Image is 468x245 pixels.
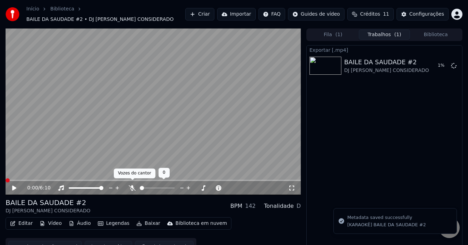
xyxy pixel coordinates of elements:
[114,169,155,178] div: Vozes do cantor
[26,6,185,23] nav: breadcrumb
[360,11,380,18] span: Créditos
[307,46,462,54] div: Exportar [.mp4]
[37,219,65,228] button: Vídeo
[27,185,38,191] span: 0:00
[66,219,94,228] button: Áudio
[344,57,429,67] div: BAILE DA SAUDADE #2
[26,16,173,23] span: BAILE DA SAUDADE #2 • DJ [PERSON_NAME] CONSIDERADO
[6,198,91,207] div: BAILE DA SAUDADE #2
[359,30,410,40] button: Trabalhos
[6,207,91,214] div: DJ [PERSON_NAME] CONSIDERADO
[40,185,51,191] span: 6:10
[394,31,401,38] span: ( 1 )
[7,219,35,228] button: Editar
[176,220,227,227] div: Biblioteca em nuvem
[344,67,429,74] div: DJ [PERSON_NAME] CONSIDERADO
[264,202,294,210] div: Tonalidade
[335,31,342,38] span: ( 1 )
[95,219,132,228] button: Legendas
[134,219,163,228] button: Baixar
[410,30,461,40] button: Biblioteca
[159,168,170,178] div: 0
[26,6,39,13] a: Início
[185,8,214,21] button: Criar
[230,202,242,210] div: BPM
[397,8,449,21] button: Configurações
[217,8,256,21] button: Importar
[307,30,359,40] button: Fila
[258,8,285,21] button: FAQ
[50,6,74,13] a: Biblioteca
[297,202,301,210] div: D
[288,8,344,21] button: Guides de vídeo
[383,11,389,18] span: 11
[347,222,426,228] div: [KARAOKÊ] BAILE DA SAUDADE #2
[347,214,426,221] div: Metadata saved successfully
[27,185,44,191] div: /
[409,11,444,18] div: Configurações
[245,202,256,210] div: 142
[347,8,394,21] button: Créditos11
[6,7,19,21] img: youka
[438,63,448,68] div: 1 %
